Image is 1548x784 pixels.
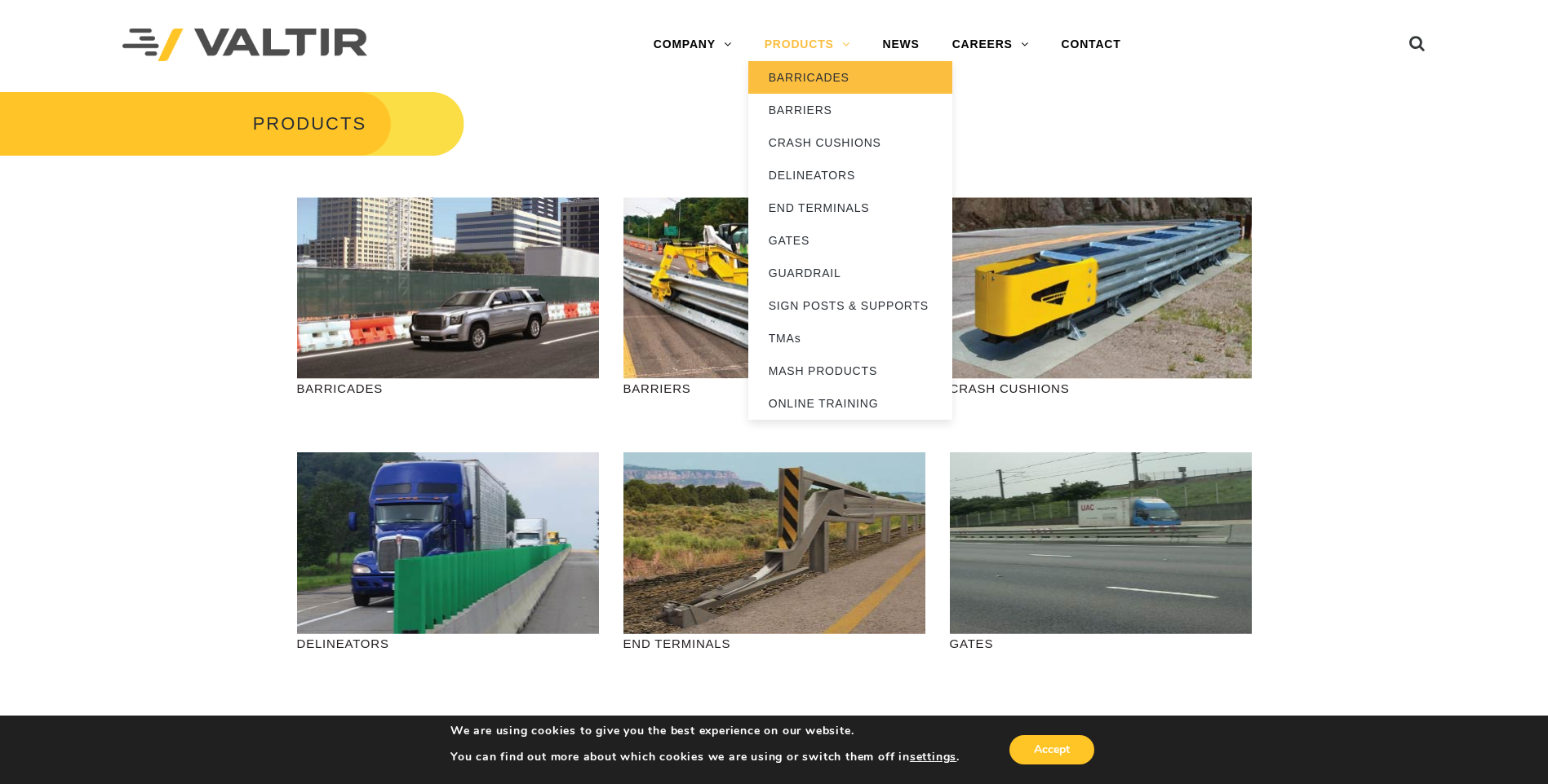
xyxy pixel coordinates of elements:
a: PRODUCTS [748,29,867,61]
a: ONLINE TRAINING [748,387,952,420]
p: DELINEATORS [297,634,599,653]
a: GATES [748,224,952,257]
a: CAREERS [936,29,1045,61]
img: Valtir [122,29,367,62]
a: DELINEATORS [748,159,952,192]
p: BARRICADES [297,379,599,398]
button: settings [910,750,956,764]
a: COMPANY [637,29,748,61]
a: CONTACT [1045,29,1138,61]
p: END TERMINALS [623,634,925,653]
a: BARRIERS [748,94,952,126]
a: MASH PRODUCTS [748,355,952,387]
a: SIGN POSTS & SUPPORTS [748,289,952,322]
a: CRASH CUSHIONS [748,126,952,159]
a: END TERMINALS [748,192,952,224]
p: BARRIERS [623,379,925,398]
a: BARRICADES [748,61,952,94]
a: NEWS [867,29,936,61]
a: GUARDRAIL [748,257,952,289]
p: We are using cookies to give you the best experience on our website. [450,724,960,738]
p: CRASH CUSHIONS [950,379,1252,398]
p: GATES [950,634,1252,653]
button: Accept [1009,735,1094,764]
a: TMAs [748,322,952,355]
p: You can find out more about which cookies we are using or switch them off in . [450,750,960,764]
